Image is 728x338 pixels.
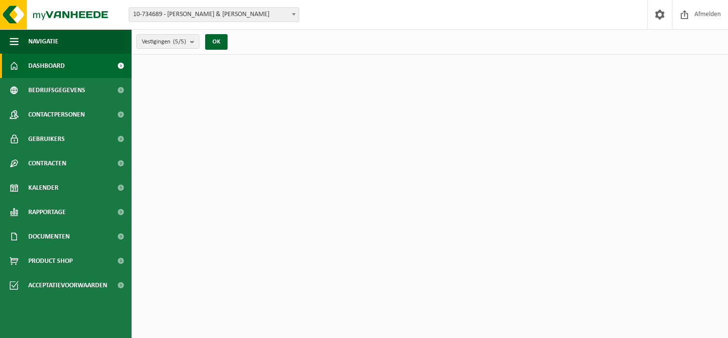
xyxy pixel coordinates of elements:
span: Contracten [28,151,66,176]
span: Gebruikers [28,127,65,151]
span: Rapportage [28,200,66,224]
span: Navigatie [28,29,58,54]
span: Contactpersonen [28,102,85,127]
span: Acceptatievoorwaarden [28,273,107,298]
span: Kalender [28,176,58,200]
span: Product Shop [28,249,73,273]
count: (5/5) [173,39,186,45]
span: Documenten [28,224,70,249]
span: Dashboard [28,54,65,78]
span: 10-734689 - ROGER & ROGER - MOUSCRON [129,7,299,22]
span: 10-734689 - ROGER & ROGER - MOUSCRON [129,8,299,21]
button: OK [205,34,228,50]
span: Vestigingen [142,35,186,49]
button: Vestigingen(5/5) [136,34,199,49]
span: Bedrijfsgegevens [28,78,85,102]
